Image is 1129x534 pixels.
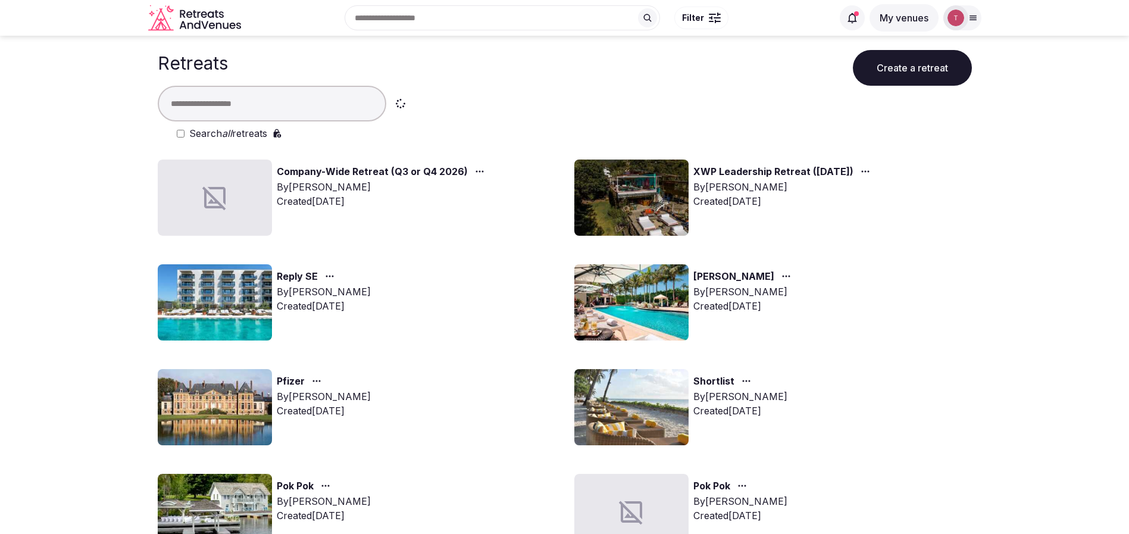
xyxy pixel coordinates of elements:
img: Top retreat image for the retreat: Pfizer [158,369,272,445]
label: Search retreats [189,126,267,140]
a: Visit the homepage [148,5,243,32]
div: Created [DATE] [277,194,489,208]
a: My venues [870,12,939,24]
img: Top retreat image for the retreat: Reply SE [158,264,272,341]
div: By [PERSON_NAME] [277,494,371,508]
img: Thiago Martins [947,10,964,26]
div: By [PERSON_NAME] [277,285,371,299]
button: Filter [674,7,728,29]
img: Top retreat image for the retreat: XWP Leadership Retreat (February 2026) [574,160,689,236]
div: Created [DATE] [277,404,371,418]
button: My venues [870,4,939,32]
a: Shortlist [693,374,734,389]
div: By [PERSON_NAME] [277,389,371,404]
div: Created [DATE] [277,508,371,523]
div: Created [DATE] [277,299,371,313]
a: Pfizer [277,374,305,389]
a: [PERSON_NAME] [693,269,774,285]
a: Pok Pok [693,479,730,494]
div: Created [DATE] [693,404,787,418]
div: By [PERSON_NAME] [693,389,787,404]
div: By [PERSON_NAME] [693,494,787,508]
div: By [PERSON_NAME] [693,285,796,299]
span: Filter [682,12,704,24]
img: Top retreat image for the retreat: Sponzo [574,264,689,341]
a: XWP Leadership Retreat ([DATE]) [693,164,853,180]
div: By [PERSON_NAME] [277,180,489,194]
svg: Retreats and Venues company logo [148,5,243,32]
a: Reply SE [277,269,318,285]
em: all [222,127,232,139]
div: Created [DATE] [693,508,787,523]
img: Top retreat image for the retreat: Shortlist [574,369,689,445]
div: Created [DATE] [693,299,796,313]
div: Created [DATE] [693,194,875,208]
a: Pok Pok [277,479,314,494]
h1: Retreats [158,52,228,74]
a: Company-Wide Retreat (Q3 or Q4 2026) [277,164,468,180]
div: By [PERSON_NAME] [693,180,875,194]
button: Create a retreat [853,50,972,86]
